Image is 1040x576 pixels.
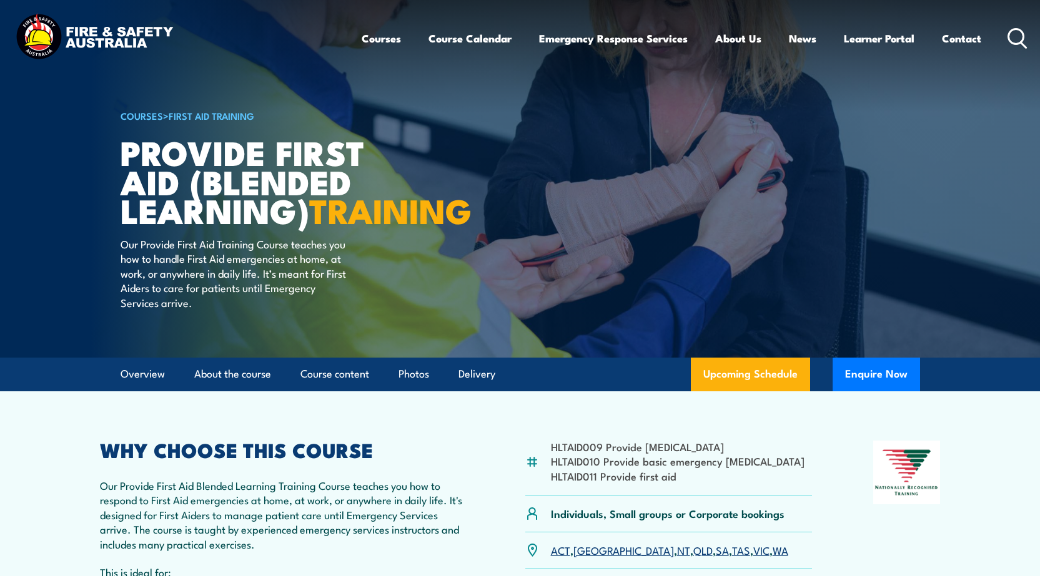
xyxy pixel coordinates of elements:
li: HLTAID011 Provide first aid [551,469,805,483]
p: Individuals, Small groups or Corporate bookings [551,506,785,520]
a: COURSES [121,109,163,122]
img: Nationally Recognised Training logo. [873,441,941,504]
a: NT [677,542,690,557]
a: ACT [551,542,570,557]
a: [GEOGRAPHIC_DATA] [573,542,674,557]
a: WA [773,542,788,557]
a: VIC [753,542,770,557]
a: Upcoming Schedule [691,358,810,391]
h6: > [121,108,429,123]
li: HLTAID009 Provide [MEDICAL_DATA] [551,439,805,454]
a: News [789,22,816,55]
p: , , , , , , , [551,543,788,557]
a: About the course [194,358,271,391]
h1: Provide First Aid (Blended Learning) [121,137,429,225]
a: Photos [399,358,429,391]
a: QLD [693,542,713,557]
h2: WHY CHOOSE THIS COURSE [100,441,465,458]
a: Learner Portal [844,22,914,55]
a: Course content [300,358,369,391]
a: TAS [732,542,750,557]
a: About Us [715,22,761,55]
a: Course Calendar [428,22,512,55]
strong: TRAINING [309,183,472,235]
a: Contact [942,22,981,55]
button: Enquire Now [833,358,920,391]
p: Our Provide First Aid Training Course teaches you how to handle First Aid emergencies at home, at... [121,237,349,310]
a: Emergency Response Services [539,22,688,55]
a: SA [716,542,729,557]
a: Courses [362,22,401,55]
li: HLTAID010 Provide basic emergency [MEDICAL_DATA] [551,454,805,468]
a: Overview [121,358,165,391]
a: Delivery [458,358,495,391]
p: Our Provide First Aid Blended Learning Training Course teaches you how to respond to First Aid em... [100,478,465,551]
a: First Aid Training [169,109,254,122]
